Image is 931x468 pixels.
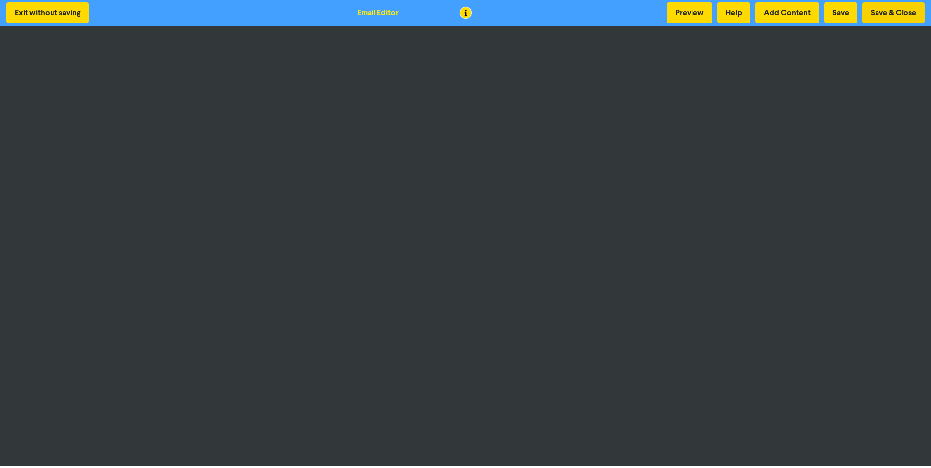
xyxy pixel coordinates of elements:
button: Save & Close [862,2,925,23]
button: Exit without saving [6,2,89,23]
iframe: Chat Widget [882,421,931,468]
button: Add Content [755,2,819,23]
button: Help [717,2,750,23]
button: Save [824,2,857,23]
button: Preview [667,2,712,23]
div: Email Editor [357,7,399,19]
